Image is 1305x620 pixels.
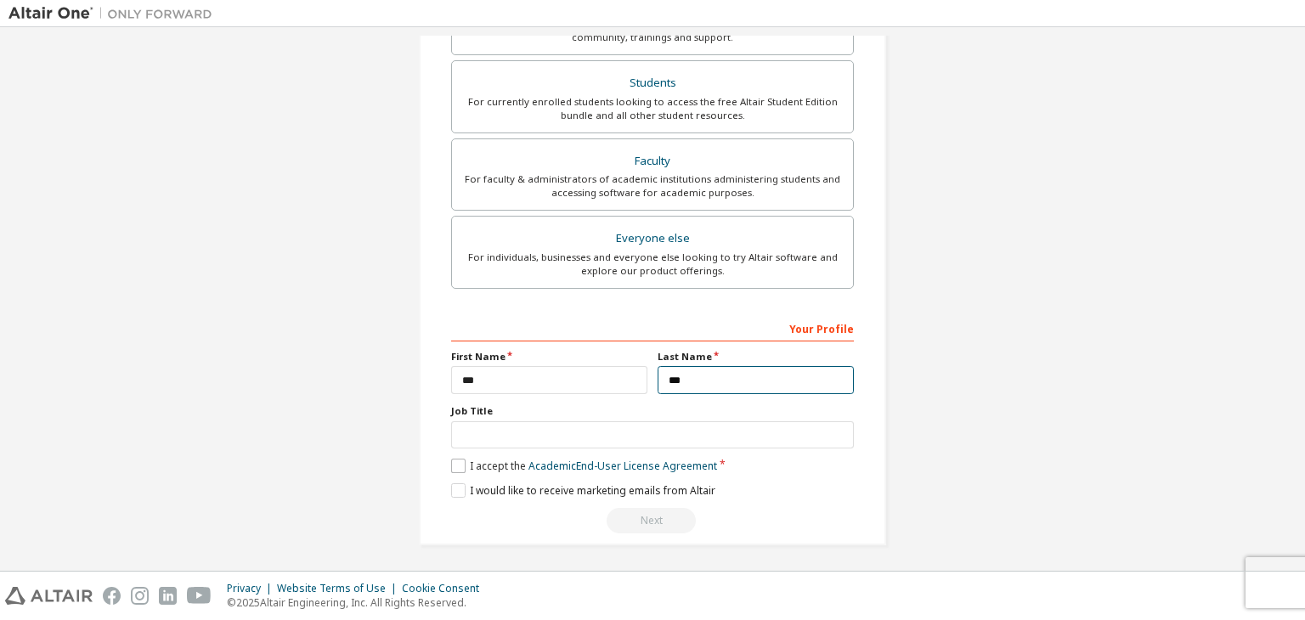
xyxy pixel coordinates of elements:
[131,587,149,605] img: instagram.svg
[451,459,717,473] label: I accept the
[462,172,843,200] div: For faculty & administrators of academic institutions administering students and accessing softwa...
[277,582,402,595] div: Website Terms of Use
[451,508,854,533] div: Read and acccept EULA to continue
[8,5,221,22] img: Altair One
[462,71,843,95] div: Students
[462,149,843,173] div: Faculty
[462,95,843,122] div: For currently enrolled students looking to access the free Altair Student Edition bundle and all ...
[451,483,715,498] label: I would like to receive marketing emails from Altair
[451,350,647,364] label: First Name
[462,227,843,251] div: Everyone else
[187,587,212,605] img: youtube.svg
[462,251,843,278] div: For individuals, businesses and everyone else looking to try Altair software and explore our prod...
[5,587,93,605] img: altair_logo.svg
[402,582,489,595] div: Cookie Consent
[227,582,277,595] div: Privacy
[159,587,177,605] img: linkedin.svg
[227,595,489,610] p: © 2025 Altair Engineering, Inc. All Rights Reserved.
[528,459,717,473] a: Academic End-User License Agreement
[451,314,854,341] div: Your Profile
[658,350,854,364] label: Last Name
[451,404,854,418] label: Job Title
[103,587,121,605] img: facebook.svg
